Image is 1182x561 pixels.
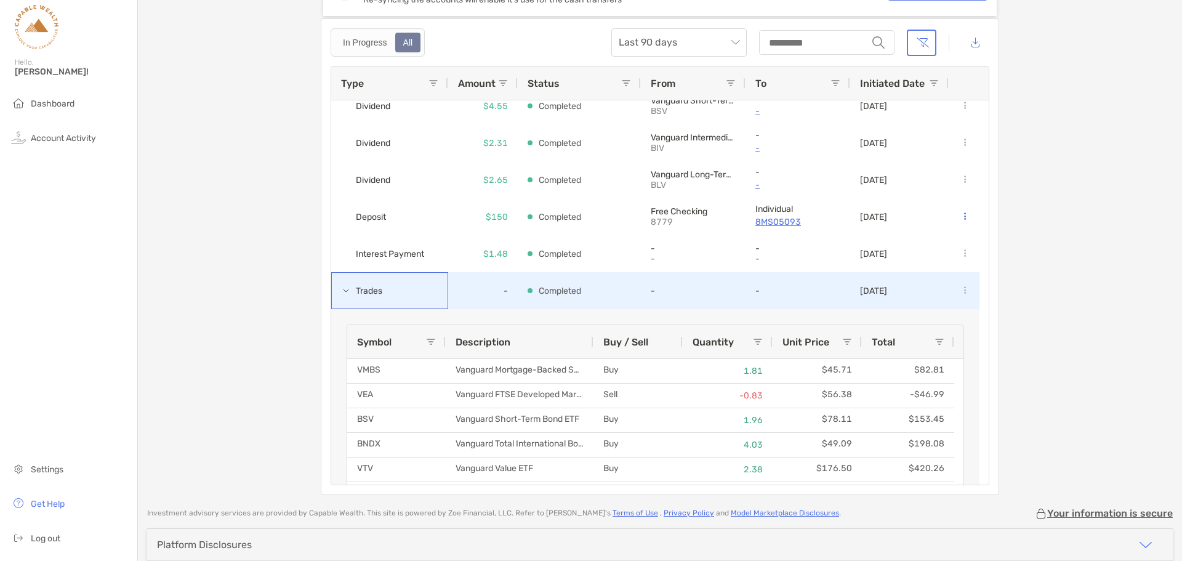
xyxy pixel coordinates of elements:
[693,363,763,379] p: 1.81
[528,78,560,89] span: Status
[347,482,446,506] div: BITB
[664,509,714,517] a: Privacy Policy
[15,67,130,77] span: [PERSON_NAME]!
[31,464,63,475] span: Settings
[693,336,734,348] span: Quantity
[613,509,658,517] a: Terms of Use
[593,433,683,457] div: Buy
[755,167,840,177] p: -
[651,95,736,106] p: Vanguard Short-Term Bond ETF
[860,101,887,111] p: [DATE]
[862,458,954,482] div: $420.26
[773,384,862,408] div: $56.38
[860,175,887,185] p: [DATE]
[651,132,736,143] p: Vanguard Intermediate-Term Bond ETF
[693,462,763,477] p: 2.38
[755,177,840,193] a: -
[446,384,593,408] div: Vanguard FTSE Developed Markets ETF
[862,408,954,432] div: $153.45
[31,533,60,544] span: Log out
[755,254,840,264] p: -
[651,180,736,190] p: BLV
[539,283,581,299] p: Completed
[773,458,862,482] div: $176.50
[539,246,581,262] p: Completed
[773,359,862,383] div: $45.71
[755,243,840,254] p: -
[651,143,736,153] p: BIV
[593,408,683,432] div: Buy
[486,209,508,225] p: $150
[755,214,840,230] a: 8MS05093
[147,509,841,518] p: Investment advisory services are provided by Capable Wealth . This site is powered by Zoe Financi...
[651,206,736,217] p: Free Checking
[539,135,581,151] p: Completed
[336,34,394,51] div: In Progress
[356,281,382,301] span: Trades
[347,408,446,432] div: BSV
[446,482,593,506] div: Bitwise Bitcoin ETF
[347,433,446,457] div: BNDX
[651,286,736,296] p: -
[347,458,446,482] div: VTV
[15,5,58,49] img: Zoe Logo
[755,78,766,89] span: To
[862,482,954,506] div: -$551.09
[357,336,392,348] span: Symbol
[619,29,739,56] span: Last 90 days
[603,336,648,348] span: Buy / Sell
[593,384,683,408] div: Sell
[1138,538,1153,552] img: icon arrow
[593,482,683,506] div: Sell
[331,28,425,57] div: segmented control
[651,217,736,227] p: 8779
[356,207,386,227] span: Deposit
[773,408,862,432] div: $78.11
[651,243,736,254] p: -
[157,539,252,551] div: Platform Disclosures
[860,78,925,89] span: Initiated Date
[347,384,446,408] div: VEA
[456,336,510,348] span: Description
[651,254,736,264] p: -
[483,172,508,188] p: $2.65
[31,133,96,143] span: Account Activity
[860,212,887,222] p: [DATE]
[356,133,390,153] span: Dividend
[773,433,862,457] div: $49.09
[539,172,581,188] p: Completed
[860,286,887,296] p: [DATE]
[862,384,954,408] div: -$46.99
[448,272,518,309] div: -
[872,36,885,49] img: input icon
[446,359,593,383] div: Vanguard Mortgage-Backed Securities ETF
[356,244,424,264] span: Interest Payment
[11,130,26,145] img: activity icon
[731,509,839,517] a: Model Marketplace Disclosures
[862,433,954,457] div: $198.08
[446,458,593,482] div: Vanguard Value ETF
[396,34,420,51] div: All
[860,249,887,259] p: [DATE]
[347,359,446,383] div: VMBS
[483,246,508,262] p: $1.48
[773,482,862,506] div: $63.98
[907,30,936,56] button: Clear filters
[693,437,763,453] p: 4.03
[539,99,581,114] p: Completed
[693,413,763,428] p: 1.96
[755,140,840,156] a: -
[11,530,26,545] img: logout icon
[356,170,390,190] span: Dividend
[483,135,508,151] p: $2.31
[539,209,581,225] p: Completed
[483,99,508,114] p: $4.55
[31,99,74,109] span: Dashboard
[755,130,840,140] p: -
[593,458,683,482] div: Buy
[693,388,763,403] p: -0.83
[755,103,840,119] a: -
[446,433,593,457] div: Vanguard Total International Bond ETF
